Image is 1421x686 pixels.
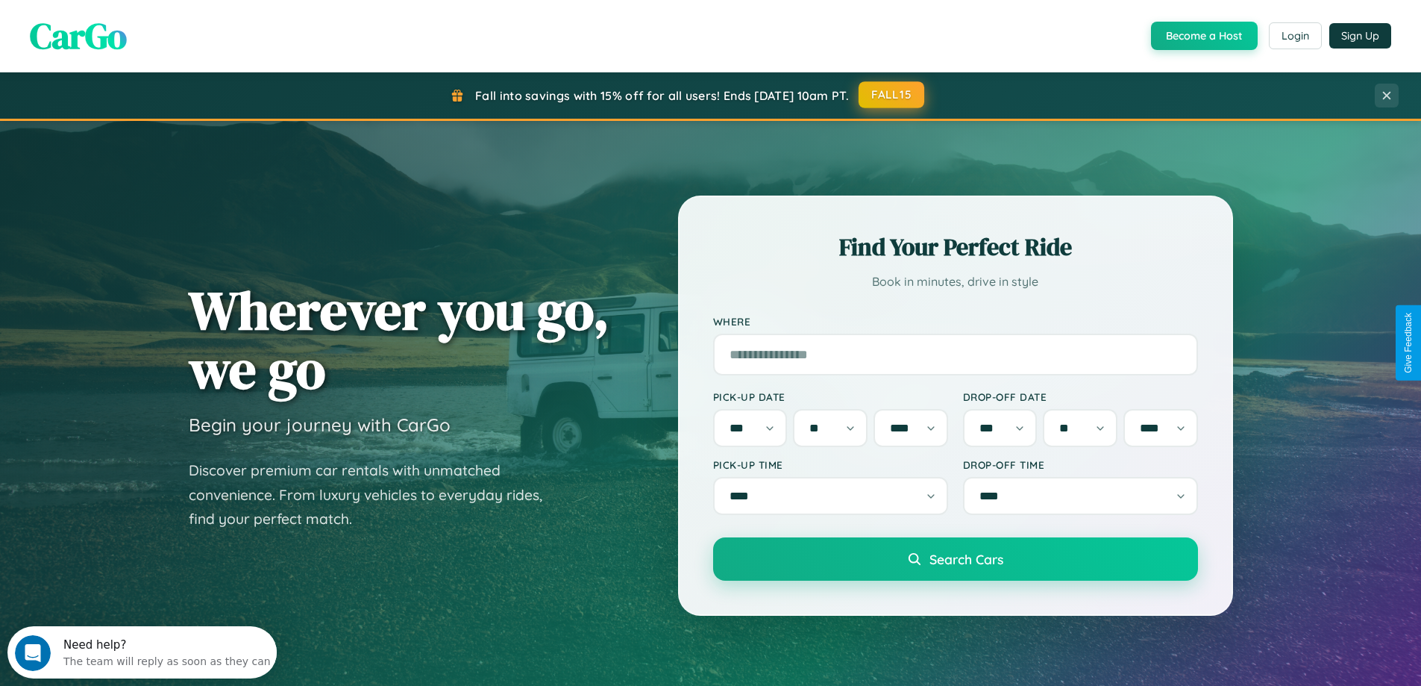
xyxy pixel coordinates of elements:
[963,458,1198,471] label: Drop-off Time
[713,271,1198,293] p: Book in minutes, drive in style
[189,458,562,531] p: Discover premium car rentals with unmatched convenience. From luxury vehicles to everyday rides, ...
[7,626,277,679] iframe: Intercom live chat discovery launcher
[929,551,1003,567] span: Search Cars
[189,281,609,399] h1: Wherever you go, we go
[963,390,1198,403] label: Drop-off Date
[1151,22,1258,50] button: Become a Host
[15,635,51,671] iframe: Intercom live chat
[713,315,1198,328] label: Where
[1329,23,1391,49] button: Sign Up
[30,11,127,60] span: CarGo
[475,88,849,103] span: Fall into savings with 15% off for all users! Ends [DATE] 10am PT.
[713,231,1198,264] h2: Find Your Perfect Ride
[6,6,277,47] div: Open Intercom Messenger
[859,81,924,108] button: FALL15
[713,458,948,471] label: Pick-up Time
[56,25,263,40] div: The team will reply as soon as they can
[713,537,1198,581] button: Search Cars
[1269,22,1322,49] button: Login
[713,390,948,403] label: Pick-up Date
[1403,313,1414,373] div: Give Feedback
[56,13,263,25] div: Need help?
[189,414,451,436] h3: Begin your journey with CarGo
